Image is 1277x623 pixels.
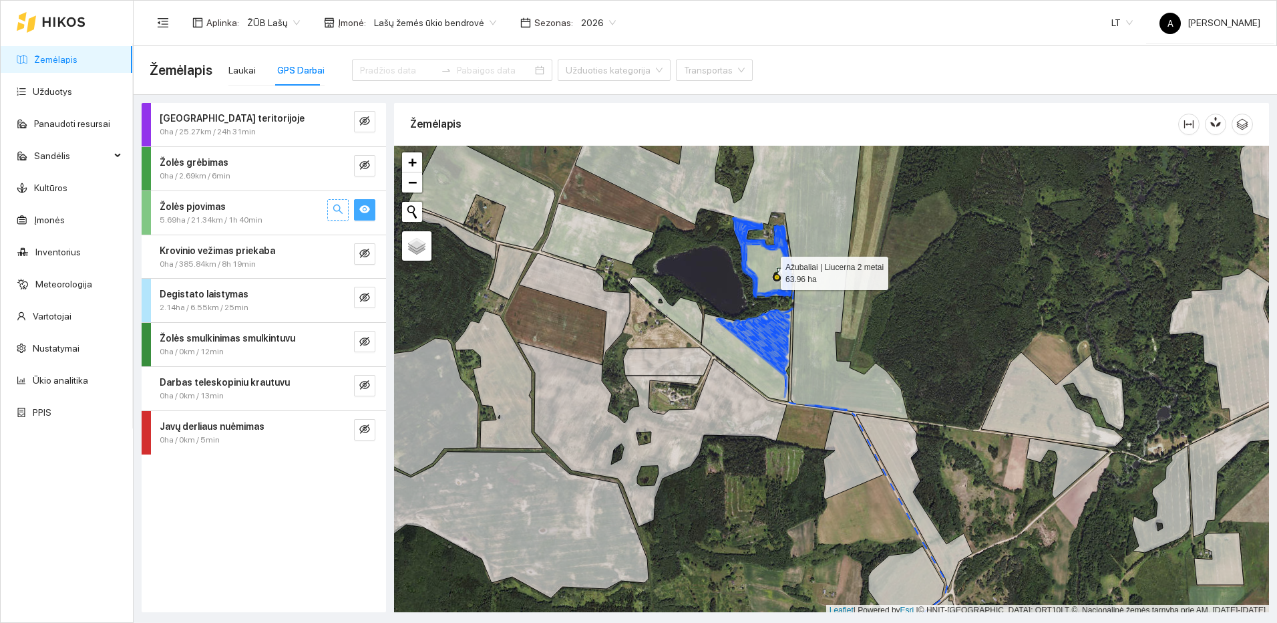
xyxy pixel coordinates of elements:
strong: Javų derliaus nuėmimas [160,421,264,432]
span: Lašų žemės ūkio bendrovė [374,13,496,33]
button: eye-invisible [354,111,375,132]
span: column-width [1179,119,1199,130]
strong: Žolės grėbimas [160,157,228,168]
span: menu-fold [157,17,169,29]
div: Degistato laistymas2.14ha / 6.55km / 25mineye-invisible [142,279,386,322]
div: [GEOGRAPHIC_DATA] teritorijoje0ha / 25.27km / 24h 31mineye-invisible [142,103,386,146]
span: swap-right [441,65,451,76]
a: Meteorologija [35,279,92,289]
span: 2.14ha / 6.55km / 25min [160,301,248,314]
div: Darbas teleskopiniu krautuvu0ha / 0km / 13mineye-invisible [142,367,386,410]
span: eye-invisible [359,160,370,172]
div: Krovinio vežimas priekaba0ha / 385.84km / 8h 19mineye-invisible [142,235,386,279]
button: eye-invisible [354,287,375,308]
span: LT [1111,13,1133,33]
div: GPS Darbai [277,63,325,78]
a: Zoom out [402,172,422,193]
span: 0ha / 25.27km / 24h 31min [160,126,256,138]
button: menu-fold [150,9,176,36]
span: eye-invisible [359,248,370,261]
strong: [GEOGRAPHIC_DATA] teritorijoje [160,113,305,124]
span: Įmonė : [338,15,366,30]
span: 0ha / 2.69km / 6min [160,170,230,182]
a: Įmonės [34,215,65,225]
span: Žemėlapis [150,59,212,81]
button: eye-invisible [354,375,375,396]
span: 5.69ha / 21.34km / 1h 40min [160,214,262,227]
span: layout [192,17,203,28]
span: Sandėlis [34,142,110,169]
input: Pradžios data [360,63,435,78]
button: search [327,199,349,221]
button: eye [354,199,375,221]
span: eye-invisible [359,116,370,128]
span: − [408,174,417,191]
span: eye-invisible [359,380,370,392]
div: Žemėlapis [410,105,1178,143]
span: 0ha / 0km / 12min [160,346,224,358]
span: Aplinka : [206,15,239,30]
div: Javų derliaus nuėmimas0ha / 0km / 5mineye-invisible [142,411,386,455]
div: Žolės grėbimas0ha / 2.69km / 6mineye-invisible [142,147,386,191]
span: calendar [520,17,531,28]
a: Leaflet [830,606,854,615]
a: Užduotys [33,86,72,97]
span: Sezonas : [534,15,573,30]
a: Vartotojai [33,311,71,322]
a: Inventorius [35,247,81,257]
input: Pabaigos data [457,63,532,78]
strong: Darbas teleskopiniu krautuvu [160,377,290,388]
a: Zoom in [402,152,422,172]
a: Panaudoti resursai [34,118,110,129]
span: + [408,154,417,170]
strong: Žolės smulkinimas smulkintuvu [160,333,295,344]
span: search [333,204,343,217]
strong: Žolės pjovimas [160,201,226,212]
a: Kultūros [34,182,67,193]
span: eye-invisible [359,336,370,349]
span: 0ha / 0km / 5min [160,434,220,447]
span: shop [324,17,335,28]
span: 0ha / 385.84km / 8h 19min [160,258,256,271]
span: | [916,606,918,615]
a: Ūkio analitika [33,375,88,386]
span: [PERSON_NAME] [1159,17,1260,28]
span: eye-invisible [359,292,370,305]
a: Esri [900,606,914,615]
button: eye-invisible [354,419,375,441]
button: eye-invisible [354,243,375,265]
button: Initiate a new search [402,202,422,222]
span: to [441,65,451,76]
span: eye [359,204,370,217]
span: 2026 [581,13,616,33]
strong: Degistato laistymas [160,289,248,299]
span: 0ha / 0km / 13min [160,390,224,402]
button: eye-invisible [354,155,375,176]
strong: Krovinio vežimas priekaba [160,245,275,256]
span: A [1167,13,1173,34]
span: ŽŪB Lašų [247,13,300,33]
div: Laukai [228,63,256,78]
div: Žolės smulkinimas smulkintuvu0ha / 0km / 12mineye-invisible [142,323,386,366]
div: Žolės pjovimas5.69ha / 21.34km / 1h 40minsearcheye [142,191,386,235]
a: Nustatymai [33,343,79,354]
span: eye-invisible [359,424,370,437]
button: column-width [1178,114,1200,135]
a: PPIS [33,407,51,418]
div: | Powered by © HNIT-[GEOGRAPHIC_DATA]; ORT10LT ©, Nacionalinė žemės tarnyba prie AM, [DATE]-[DATE] [826,605,1269,616]
a: Žemėlapis [34,54,77,65]
a: Layers [402,231,431,261]
button: eye-invisible [354,331,375,352]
